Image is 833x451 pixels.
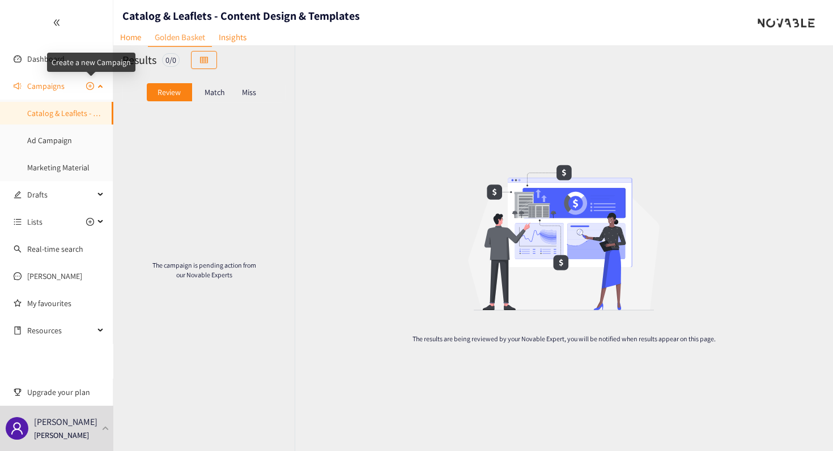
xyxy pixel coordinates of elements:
[162,53,180,67] div: 0 / 0
[27,271,82,281] a: [PERSON_NAME]
[191,51,217,69] button: table
[14,388,22,396] span: trophy
[34,429,89,441] p: [PERSON_NAME]
[242,88,256,97] p: Miss
[53,19,61,27] span: double-left
[34,415,97,429] p: [PERSON_NAME]
[205,88,225,97] p: Match
[86,82,94,90] span: plus-circle
[27,244,83,254] a: Real-time search
[122,52,156,68] h2: Results
[27,75,65,97] span: Campaigns
[27,292,104,315] a: My favourites
[148,28,212,47] a: Golden Basket
[27,183,94,206] span: Drafts
[27,381,104,403] span: Upgrade your plan
[409,334,719,343] p: The results are being reviewed by your Novable Expert, you will be notified when results appear o...
[10,422,24,435] span: user
[212,28,253,46] a: Insights
[158,88,181,97] p: Review
[27,54,65,64] a: Dashboard
[27,135,72,145] a: Ad Campaign
[27,162,90,173] a: Marketing Material
[47,53,135,72] div: Create a new Campaign
[27,108,188,118] a: Catalog & Leaflets - Content Design & Templates
[150,260,258,280] p: The campaign is pending action from our Novable Experts
[27,211,42,233] span: Lists
[14,218,22,226] span: unordered-list
[113,28,148,46] a: Home
[122,8,360,24] h1: Catalog & Leaflets - Content Design & Templates
[27,319,94,342] span: Resources
[200,56,208,65] span: table
[776,397,833,451] iframe: Chat Widget
[14,82,22,90] span: sound
[14,327,22,334] span: book
[14,191,22,199] span: edit
[86,218,94,226] span: plus-circle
